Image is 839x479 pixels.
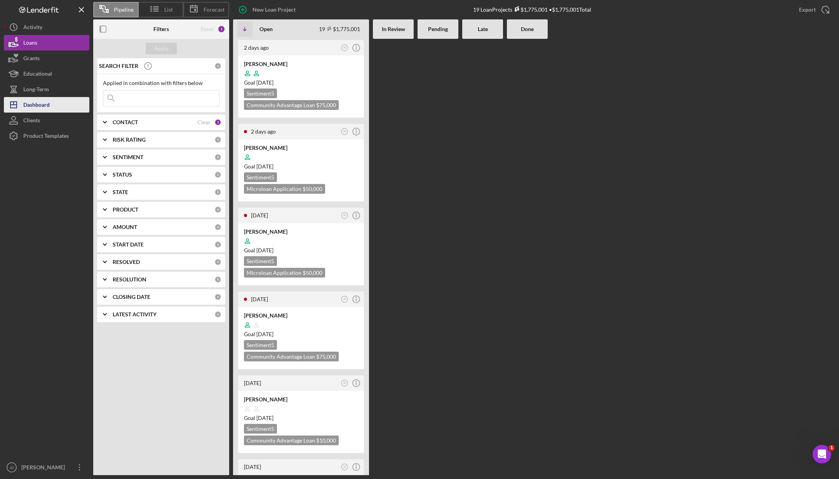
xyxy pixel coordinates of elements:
[251,296,268,302] time: 2025-09-08 10:33
[237,290,365,370] a: [DATE]JD[PERSON_NAME]Goal [DATE]Sentiment5Community Advantage Loan $75,000
[4,113,89,128] button: Clients
[244,163,273,170] span: Goal
[799,2,816,17] div: Export
[829,445,835,451] span: 1
[244,424,277,434] div: Sentiment 5
[478,26,488,32] b: Late
[251,212,268,219] time: 2025-09-16 18:42
[244,463,261,470] time: 2025-08-29 03:01
[244,228,358,236] div: [PERSON_NAME]
[316,437,336,444] span: $10,000
[339,43,350,53] button: JD
[4,128,89,144] button: Product Templates
[251,128,276,135] time: 2025-10-08 16:04
[214,154,221,161] div: 0
[19,460,70,477] div: [PERSON_NAME]
[113,119,138,125] b: CONTACT
[214,189,221,196] div: 0
[4,19,89,35] button: Activity
[4,82,89,97] button: Long-Term
[233,2,303,17] button: New Loan Project
[4,66,89,82] a: Educational
[214,293,221,300] div: 0
[113,189,128,195] b: STATE
[23,50,40,68] div: Grants
[23,19,42,37] div: Activity
[113,241,144,248] b: START DATE
[473,6,591,13] div: 19 Loan Projects • $1,775,001 Total
[153,26,169,32] b: Filters
[237,39,365,119] a: 2 days agoJD[PERSON_NAME]Goal [DATE]Sentiment5Community Advantage Loan $75,000
[200,26,214,32] div: Reset
[23,97,50,115] div: Dashboard
[4,97,89,113] button: Dashboard
[113,137,146,143] b: RISK RATING
[244,172,277,182] div: Sentiment 5
[164,7,173,13] span: List
[218,25,225,33] div: 1
[339,378,350,389] button: JD
[512,6,548,13] div: $1,775,001
[214,276,221,283] div: 0
[23,113,40,130] div: Clients
[303,186,322,192] span: $50,000
[316,353,336,360] span: $75,000
[339,294,350,305] button: JD
[813,445,831,463] iframe: Intercom live chat
[214,241,221,248] div: 0
[244,352,339,361] div: Community Advantage Loan
[256,79,273,86] time: 12/04/2025
[244,60,358,68] div: [PERSON_NAME]
[146,43,177,54] button: Apply
[244,331,273,337] span: Goal
[237,374,365,454] a: [DATE]JD[PERSON_NAME]Goal [DATE]Sentiment5Community Advantage Loan $10,000
[244,256,277,266] div: Sentiment 5
[244,340,277,350] div: Sentiment 5
[244,247,273,253] span: Goal
[214,136,221,143] div: 0
[214,171,221,178] div: 0
[4,35,89,50] a: Loans
[204,7,225,13] span: Forecast
[237,207,365,286] a: [DATE]JD[PERSON_NAME]Goal [DATE]Sentiment5Microloan Application $50,000
[343,130,346,133] text: JD
[343,46,346,49] text: JD
[521,26,534,32] b: Done
[23,66,52,83] div: Educational
[244,268,325,278] div: Microloan Application
[214,224,221,231] div: 0
[252,2,296,17] div: New Loan Project
[4,50,89,66] button: Grants
[113,276,146,283] b: RESOLUTION
[343,382,346,384] text: JD
[244,312,358,319] div: [PERSON_NAME]
[23,82,49,99] div: Long-Term
[244,396,358,403] div: [PERSON_NAME]
[214,206,221,213] div: 0
[256,415,273,421] time: 11/13/2025
[113,154,143,160] b: SENTIMENT
[197,119,211,125] div: Clear
[237,123,365,203] a: 2 days agoJD[PERSON_NAME]Goal [DATE]Sentiment5Microloan Application $50,000
[244,436,339,445] div: Community Advantage Loan
[343,214,346,217] text: JD
[23,35,37,52] div: Loans
[791,2,835,17] button: Export
[244,89,277,98] div: Sentiment 5
[319,26,360,32] div: 19 $1,775,001
[23,128,69,146] div: Product Templates
[244,144,358,152] div: [PERSON_NAME]
[103,80,219,86] div: Applied in combination with filters below
[214,311,221,318] div: 0
[339,210,350,221] button: JD
[256,331,273,337] time: 11/17/2025
[244,380,261,386] time: 2025-09-04 13:20
[99,63,138,69] b: SEARCH FILTER
[113,259,140,265] b: RESOLVED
